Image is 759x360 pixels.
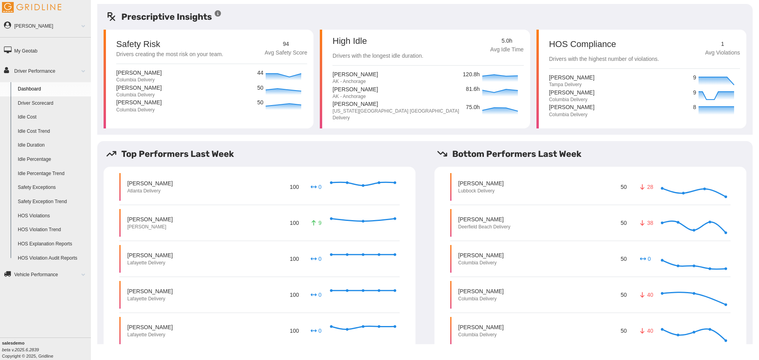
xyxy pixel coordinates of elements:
p: [PERSON_NAME] [332,70,378,78]
p: 40 [639,291,651,299]
p: Safety Risk [116,40,160,49]
p: Columbia Delivery [116,92,162,98]
p: 100 [288,325,300,336]
img: Gridline [2,2,61,13]
a: HOS Violation Audit Reports [14,251,91,266]
p: Avg Violations [705,49,740,57]
p: [PERSON_NAME] [458,179,504,187]
p: 38 [639,219,651,227]
p: Columbia Delivery [116,107,162,113]
p: Atlanta Delivery [127,188,173,194]
p: 9 [693,89,697,97]
p: High Idle [332,37,423,45]
h5: Top Performers Last Week [106,147,422,160]
h5: Bottom Performers Last Week [437,147,753,160]
p: 0 [310,183,322,191]
a: HOS Violation Trend [14,223,91,237]
p: Drivers with the longest idle duration. [332,52,423,60]
p: [PERSON_NAME] [458,287,504,295]
p: 120.8h [463,70,480,79]
p: 50 [257,98,264,107]
a: Idle Percentage Trend [14,167,91,181]
p: 100 [288,253,300,264]
p: [PERSON_NAME] [549,89,595,96]
p: [PERSON_NAME] [127,215,173,223]
p: Drivers with the highest number of violations. [549,55,659,64]
p: [PERSON_NAME] [332,85,378,93]
a: Idle Cost Trend [14,124,91,139]
p: 50 [257,84,264,92]
a: Dashboard [14,82,91,96]
p: 75.0h [466,103,480,112]
p: AK - Anchorage [332,93,378,100]
p: Columbia Delivery [458,296,504,302]
p: [PERSON_NAME] [458,323,504,331]
p: 0 [310,327,322,335]
p: 0 [310,255,322,263]
p: [PERSON_NAME] [127,287,173,295]
p: Avg Idle Time [490,45,524,54]
p: 44 [257,69,264,77]
p: Lafayette Delivery [127,332,173,338]
p: 50 [619,289,628,300]
p: HOS Compliance [549,40,659,49]
p: 0 [639,255,651,263]
a: Driver Scorecard [14,96,91,111]
a: Safety Exception Trend [14,195,91,209]
p: 28 [639,183,651,191]
p: [PERSON_NAME] [116,69,162,77]
p: 50 [619,181,628,192]
a: Idle Percentage [14,153,91,167]
p: 81.6h [466,85,480,94]
p: Lubbock Delivery [458,188,504,194]
p: [PERSON_NAME] [458,251,504,259]
a: Idle Cost [14,110,91,124]
i: beta v.2025.6.2839 [2,347,39,352]
p: 50 [619,325,628,336]
p: [PERSON_NAME] [332,100,459,108]
p: Columbia Delivery [549,111,595,118]
p: 50 [619,253,628,264]
p: Lafayette Delivery [127,296,173,302]
p: Columbia Delivery [458,260,504,266]
p: Avg Safety Score [264,49,307,57]
p: [PERSON_NAME] [116,98,162,106]
p: Columbia Delivery [458,332,504,338]
div: Copyright © 2025, Gridline [2,340,91,359]
p: [PERSON_NAME] [549,74,595,81]
p: 100 [288,217,300,228]
a: Safety Exceptions [14,181,91,195]
p: 40 [639,327,651,335]
p: 100 [288,181,300,192]
p: Tampa Delivery [549,81,595,88]
p: 1 [705,40,740,49]
p: 94 [264,40,307,49]
p: 50 [619,217,628,228]
p: [PERSON_NAME] [458,215,510,223]
p: Drivers creating the most risk on your team. [116,50,223,59]
p: 0 [310,291,322,299]
p: Columbia Delivery [549,96,595,103]
h5: Prescriptive Insights [106,10,222,23]
p: [PERSON_NAME] [116,84,162,92]
p: 8 [693,103,697,112]
p: Deerfield Beach Delivery [458,224,510,230]
a: Idle Duration [14,138,91,153]
p: Columbia Delivery [116,77,162,83]
p: Lafayette Delivery [127,260,173,266]
a: HOS Explanation Reports [14,237,91,251]
p: 100 [288,289,300,300]
p: [US_STATE][GEOGRAPHIC_DATA] [GEOGRAPHIC_DATA] Delivery [332,108,459,121]
p: [PERSON_NAME] [127,224,173,230]
p: 9 [693,74,697,82]
p: [PERSON_NAME] [127,251,173,259]
a: HOS Violations [14,209,91,223]
b: salesdemo [2,341,25,345]
p: 5.0h [490,37,524,45]
p: [PERSON_NAME] [127,179,173,187]
p: AK - Anchorage [332,78,378,85]
p: [PERSON_NAME] [549,103,595,111]
p: [PERSON_NAME] [127,323,173,331]
p: 9 [310,219,322,227]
